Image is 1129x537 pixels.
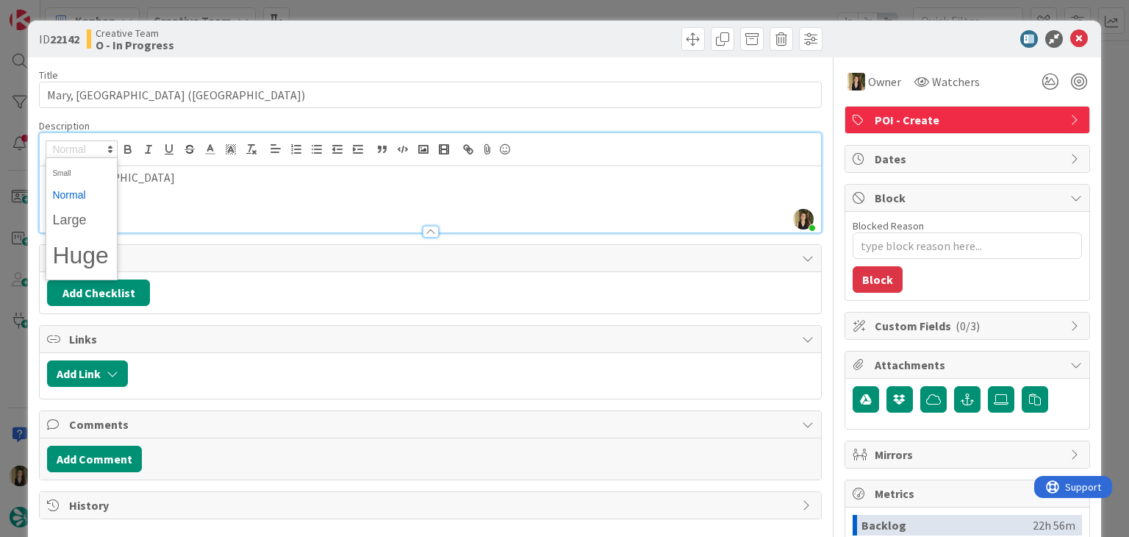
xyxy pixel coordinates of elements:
[853,219,924,232] label: Blocked Reason
[861,515,1033,536] div: Backlog
[868,73,901,90] span: Owner
[47,360,128,387] button: Add Link
[847,73,865,90] img: SP
[932,73,980,90] span: Watchers
[69,497,794,514] span: History
[875,150,1063,168] span: Dates
[875,485,1063,502] span: Metrics
[956,319,980,333] span: ( 0/3 )
[39,68,58,82] label: Title
[875,356,1063,374] span: Attachments
[39,30,79,48] span: ID
[47,446,142,472] button: Add Comment
[853,266,903,293] button: Block
[1033,515,1075,536] div: 22h 56m
[793,209,814,230] img: C71RdmBlZ3pIy3ZfdYSH8iJ9DzqQwlfe.jpg
[47,169,813,186] p: em [GEOGRAPHIC_DATA]
[39,119,90,132] span: Description
[875,317,1063,335] span: Custom Fields
[69,330,794,348] span: Links
[875,446,1063,463] span: Mirrors
[875,111,1063,129] span: POI - Create
[31,2,67,20] span: Support
[39,82,821,108] input: type card name here...
[50,32,79,46] b: 22142
[96,39,174,51] b: O - In Progress
[96,27,174,39] span: Creative Team
[47,280,150,306] button: Add Checklist
[69,416,794,433] span: Comments
[875,189,1063,207] span: Block
[69,249,794,267] span: Tasks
